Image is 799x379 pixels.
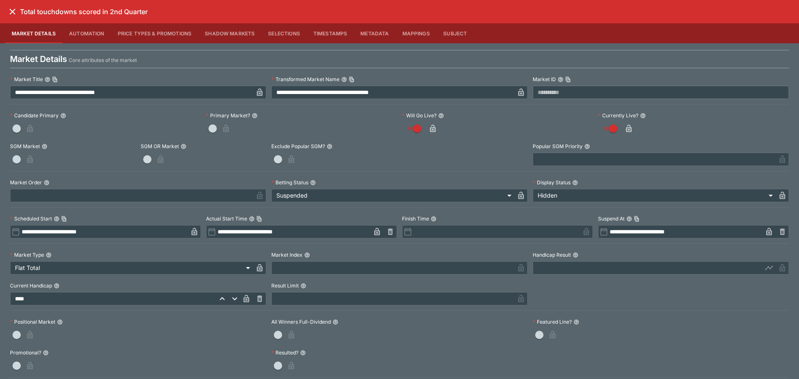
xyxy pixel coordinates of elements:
p: Candidate Primary [10,112,59,119]
p: Result Limit [271,282,299,289]
p: Market Order [10,179,42,186]
p: Positional Market [10,318,55,325]
p: SGM OR Market [141,143,179,150]
button: Copy To Clipboard [634,216,640,222]
button: Popular SGM Priority [584,144,590,149]
p: Promotional? [10,349,41,356]
p: Exclude Popular SGM? [271,143,325,150]
p: Finish Time [402,215,429,222]
button: Market Order [44,180,50,186]
button: Handicap Result [573,252,578,258]
p: All Winners Full-Dividend [271,318,331,325]
div: Hidden [533,189,776,202]
div: Suspended [271,189,514,202]
p: Market Index [271,251,303,258]
p: Core attributes of the market [69,56,137,64]
button: Price Types & Promotions [111,23,199,43]
button: Market Index [304,252,310,258]
button: Primary Market? [252,113,258,119]
button: Will Go Live? [438,113,444,119]
button: Candidate Primary [60,113,66,119]
button: Copy To Clipboard [349,77,355,82]
p: Will Go Live? [402,112,437,119]
p: Current Handicap [10,282,52,289]
button: Subject [437,23,474,43]
button: Selections [261,23,307,43]
p: SGM Market [10,143,40,150]
button: SGM Market [42,144,47,149]
p: Betting Status [271,179,308,186]
button: Scheduled StartCopy To Clipboard [54,216,60,222]
h6: Total touchdowns scored in 2nd Quarter [20,7,148,16]
button: Copy To Clipboard [256,216,262,222]
button: Mappings [396,23,437,43]
p: Handicap Result [533,251,571,258]
p: Actual Start Time [206,215,247,222]
button: Featured Line? [573,319,579,325]
button: Shadow Markets [198,23,261,43]
p: Display Status [533,179,571,186]
button: Exclude Popular SGM? [327,144,333,149]
button: Copy To Clipboard [565,77,571,82]
div: Flat Total [10,261,253,275]
button: Market TitleCopy To Clipboard [45,77,50,82]
p: Suspend At [598,215,625,222]
p: Popular SGM Priority [533,143,583,150]
p: Primary Market? [206,112,250,119]
button: Market Type [46,252,52,258]
h4: Market Details [10,54,67,64]
button: Copy To Clipboard [52,77,58,82]
button: Display Status [572,180,578,186]
button: Promotional? [43,350,49,356]
button: Suspend AtCopy To Clipboard [626,216,632,222]
button: Timestamps [307,23,354,43]
button: Copy To Clipboard [61,216,67,222]
button: All Winners Full-Dividend [333,319,338,325]
button: Current Handicap [54,283,60,289]
button: Actual Start TimeCopy To Clipboard [249,216,255,222]
button: Automation [62,23,111,43]
p: Transformed Market Name [271,76,340,83]
button: Positional Market [57,319,63,325]
button: Betting Status [310,180,316,186]
button: Resulted? [300,350,306,356]
p: Market Title [10,76,43,83]
p: Market Type [10,251,44,258]
button: close [5,4,20,19]
p: Currently Live? [598,112,638,119]
button: SGM OR Market [181,144,186,149]
button: Result Limit [300,283,306,289]
p: Resulted? [271,349,298,356]
button: Transformed Market NameCopy To Clipboard [341,77,347,82]
p: Market ID [533,76,556,83]
button: Market IDCopy To Clipboard [558,77,563,82]
p: Featured Line? [533,318,572,325]
button: Finish Time [431,216,437,222]
p: Scheduled Start [10,215,52,222]
button: Metadata [354,23,395,43]
button: Market Details [5,23,62,43]
button: Currently Live? [640,113,646,119]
